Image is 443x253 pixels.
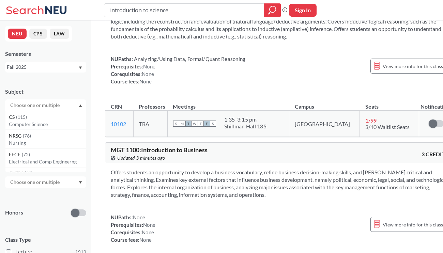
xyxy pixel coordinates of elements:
[79,66,82,69] svg: Dropdown arrow
[289,111,360,137] td: [GEOGRAPHIC_DATA]
[210,121,216,127] span: S
[192,121,198,127] span: W
[5,209,23,217] p: Honors
[173,121,179,127] span: S
[264,3,281,17] div: magnifying glass
[133,214,145,220] span: None
[117,154,165,162] span: Updated 3 minutes ago
[142,229,154,235] span: None
[111,146,208,154] span: MGT 1100 : Introduction to Business
[5,99,86,111] div: Dropdown arrowCS(115)Computer ScienceNRSG(76)NursingEECE(72)Electrical and Comp EngineerngCHEM(69...
[109,4,259,16] input: Class, professor, course number, "phrase"
[9,121,86,128] p: Computer Science
[29,29,47,39] button: CPS
[289,4,317,17] button: Sign In
[9,158,86,165] p: Electrical and Comp Engineerng
[8,29,27,39] button: NEU
[79,181,82,184] svg: Dropdown arrow
[383,220,443,229] span: View more info for this class
[5,62,86,73] div: Fall 2025Dropdown arrow
[9,132,23,140] span: NRSG
[9,170,25,177] span: CHEM
[185,121,192,127] span: T
[16,114,27,120] span: ( 115 )
[365,124,410,130] span: 3/10 Waitlist Seats
[204,121,210,127] span: F
[5,236,86,243] span: Class Type
[9,140,86,146] p: Nursing
[167,96,289,111] th: Meetings
[139,237,152,243] span: None
[79,104,82,107] svg: Dropdown arrow
[198,121,204,127] span: T
[111,121,126,127] a: 10102
[111,55,245,85] div: NUPaths: Prerequisites: Corequisites: Course fees:
[7,101,64,109] input: Choose one or multiple
[5,50,86,58] div: Semesters
[23,133,31,139] span: ( 76 )
[7,178,64,186] input: Choose one or multiple
[143,63,155,69] span: None
[25,170,33,176] span: ( 69 )
[139,78,152,84] span: None
[179,121,185,127] span: M
[50,29,69,39] button: LAW
[224,123,266,130] div: Shillman Hall 135
[224,116,266,123] div: 1:35 - 3:15 pm
[143,222,155,228] span: None
[9,113,16,121] span: CS
[133,111,167,137] td: TBA
[5,176,86,188] div: Dropdown arrow
[142,71,154,77] span: None
[111,214,155,243] div: NUPaths: Prerequisites: Corequisites: Course fees:
[5,88,86,95] div: Subject
[133,56,245,62] span: Analyzing/Using Data, Formal/Quant Reasoning
[289,96,360,111] th: Campus
[9,151,22,158] span: EECE
[268,5,276,15] svg: magnifying glass
[360,96,419,111] th: Seats
[22,152,30,157] span: ( 72 )
[365,117,377,124] span: 1 / 99
[111,103,122,110] div: CRN
[133,96,167,111] th: Professors
[383,62,443,70] span: View more info for this class
[7,63,78,71] div: Fall 2025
